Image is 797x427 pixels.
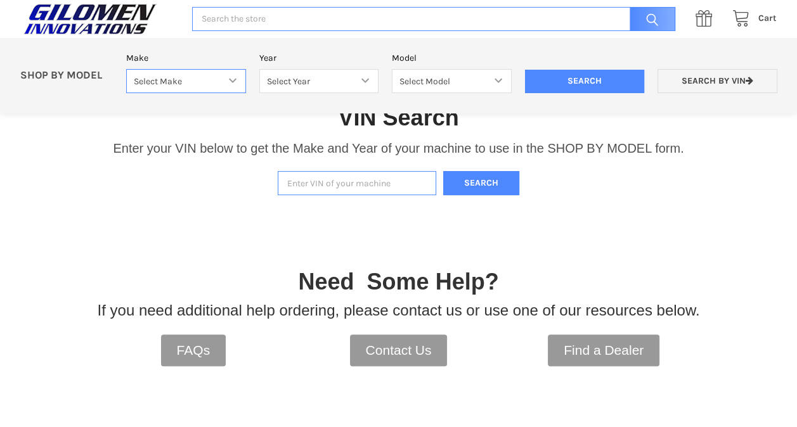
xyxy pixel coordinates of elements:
input: Enter VIN of your machine [278,171,436,196]
span: Cart [758,13,777,23]
label: Year [259,51,379,65]
a: Find a Dealer [548,335,659,366]
button: Search [443,171,519,196]
a: Contact Us [350,335,448,366]
a: Cart [725,11,777,27]
label: Model [392,51,512,65]
a: Search by VIN [658,69,777,94]
input: Search [623,7,675,32]
img: GILOMEN INNOVATIONS [20,3,160,35]
p: If you need additional help ordering, please contact us or use one of our resources below. [98,299,700,322]
p: SHOP BY MODEL [13,69,120,82]
h1: VIN Search [338,103,458,132]
a: FAQs [161,335,226,366]
a: GILOMEN INNOVATIONS [20,3,179,35]
input: Search [525,70,645,94]
input: Search the store [192,7,675,32]
p: Enter your VIN below to get the Make and Year of your machine to use in the SHOP BY MODEL form. [113,139,684,158]
p: Need Some Help? [298,265,498,299]
label: Make [126,51,246,65]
